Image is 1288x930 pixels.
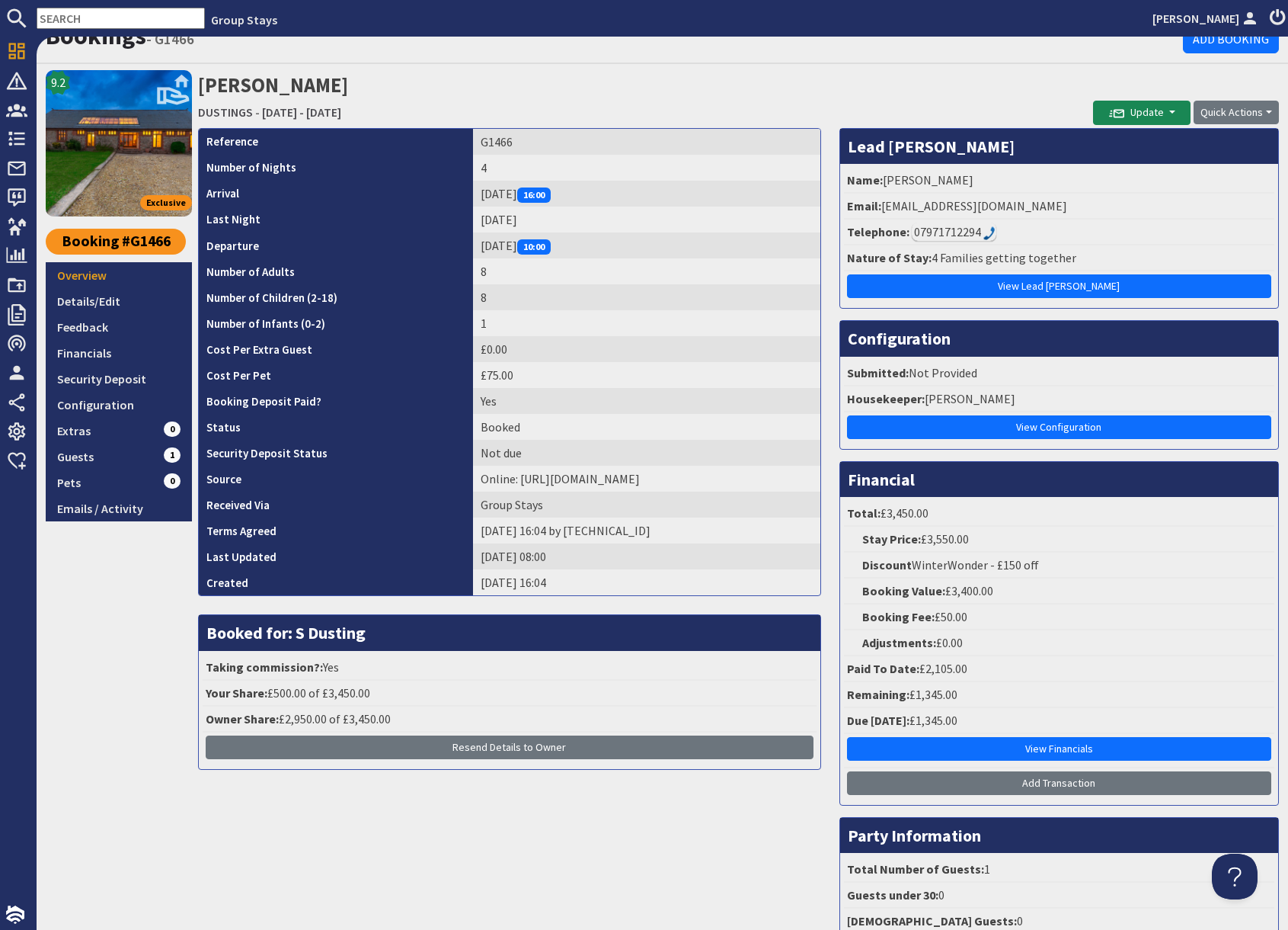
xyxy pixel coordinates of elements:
[199,336,473,362] th: Cost Per Extra Guest
[862,557,912,572] strong: Discount
[206,711,279,726] strong: Owner Share:
[844,604,1274,630] li: £50.00
[473,414,820,440] td: Booked
[262,104,341,120] a: [DATE] - [DATE]
[983,226,996,240] img: hfpfyWBK5wQHBAGPgDf9c6qAYOxxMAAAAASUVORK5CYII=
[199,518,473,544] th: Terms Agreed
[199,207,473,232] th: Last Night
[46,495,192,521] a: Emails / Activity
[847,172,883,188] strong: Name:
[844,245,1274,271] li: 4 Families getting together
[46,444,192,470] a: Guests1
[844,501,1274,527] li: £3,450.00
[164,422,181,437] span: 0
[844,579,1274,604] li: £3,400.00
[844,168,1274,194] li: [PERSON_NAME]
[46,392,192,418] a: Configuration
[847,771,1271,795] a: Add Transaction
[862,635,936,650] strong: Adjustments:
[46,288,192,314] a: Details/Edit
[46,70,192,216] a: DUSTINGS's icon9.2Exclusive
[199,414,473,440] th: Status
[847,913,1017,928] strong: [DEMOGRAPHIC_DATA] Guests:
[473,336,820,362] td: £0.00
[51,73,66,91] span: 9.2
[847,198,881,213] strong: Email:
[473,362,820,388] td: £75.00
[473,466,820,492] td: Online: https://www.bing.com/
[473,388,820,414] td: Yes
[473,207,820,232] td: [DATE]
[847,391,925,406] strong: Housekeeper:
[844,386,1274,412] li: [PERSON_NAME]
[46,470,192,495] a: Pets0
[37,8,205,29] input: SEARCH
[844,656,1274,682] li: £2,105.00
[199,492,473,518] th: Received Via
[199,284,473,310] th: Number of Children (2-18)
[140,195,192,210] span: Exclusive
[844,630,1274,656] li: £0.00
[206,685,267,701] strong: Your Share:
[847,661,919,676] strong: Paid To Date:
[840,818,1278,853] h3: Party Information
[1152,9,1261,27] a: [PERSON_NAME]
[146,30,194,48] small: - G1466
[862,531,921,547] strong: Stay Price:
[199,544,473,569] th: Last Updated
[1109,105,1164,119] span: Update
[912,223,996,241] div: Call: 07971712294
[199,129,473,155] th: Reference
[517,239,551,255] span: 10:00
[199,615,820,650] h3: Booked for: S Dusting
[844,553,1274,579] li: WinterWonder - £150 off
[847,861,984,877] strong: Total Number of Guests:
[276,526,289,538] i: Agreements were checked at the time of signing booking terms:<br>- I AGREE to take out appropriat...
[847,224,909,239] strong: Telephone:
[198,104,253,120] a: DUSTINGS
[473,258,820,284] td: 8
[473,440,820,466] td: Not due
[206,736,813,759] button: Resend Details to Owner
[844,883,1274,909] li: 0
[473,181,820,207] td: [DATE]
[199,440,473,466] th: Security Deposit Status
[847,365,909,380] strong: Submitted:
[847,250,932,265] strong: Nature of Stay:
[473,310,820,336] td: 1
[452,740,566,754] span: Resend Details to Owner
[844,527,1274,553] li: £3,550.00
[473,232,820,258] td: [DATE]
[199,466,473,492] th: Source
[840,462,1278,497] h3: Financial
[164,473,181,489] span: 0
[473,492,820,518] td: Group Stays
[199,569,473,595] th: Created
[206,659,323,675] strong: Taking commission?:
[473,544,820,569] td: [DATE] 08:00
[844,361,1274,386] li: Not Provided
[862,583,945,598] strong: Booking Value:
[847,274,1271,298] a: View Lead [PERSON_NAME]
[46,340,192,366] a: Financials
[862,609,935,624] strong: Booking Fee:
[203,681,817,707] li: £500.00 of £3,450.00
[198,70,1093,124] h2: [PERSON_NAME]
[199,155,473,181] th: Number of Nights
[1194,101,1279,124] button: Quick Actions
[6,906,24,924] img: staytech_i_w-64f4e8e9ee0a9c174fd5317b4b171b261742d2d393467e5bdba4413f4f884c10.svg
[46,314,192,340] a: Feedback
[473,129,820,155] td: G1466
[844,194,1274,220] li: [EMAIL_ADDRESS][DOMAIN_NAME]
[1183,24,1279,53] a: Add Booking
[46,229,186,255] div: Booking #G1466
[46,70,192,216] img: DUSTINGS's icon
[473,569,820,595] td: [DATE] 16:04
[199,181,473,207] th: Arrival
[847,415,1271,439] a: View Configuration
[1212,854,1258,900] iframe: Toggle Customer Support
[203,707,817,733] li: £2,950.00 of £3,450.00
[199,362,473,388] th: Cost Per Pet
[517,188,551,203] span: 16:00
[847,505,881,521] strong: Total:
